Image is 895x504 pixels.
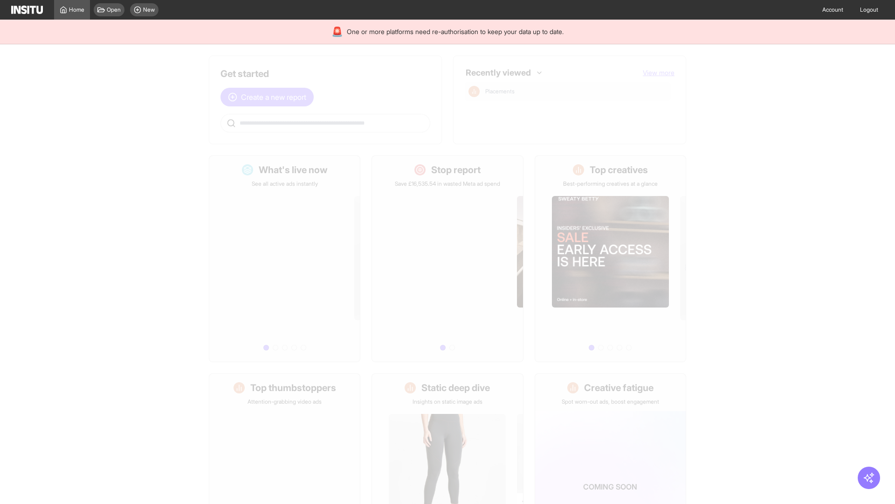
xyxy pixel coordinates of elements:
img: Logo [11,6,43,14]
span: Open [107,6,121,14]
span: New [143,6,155,14]
div: 🚨 [331,25,343,38]
span: Home [69,6,84,14]
span: One or more platforms need re-authorisation to keep your data up to date. [347,27,564,36]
